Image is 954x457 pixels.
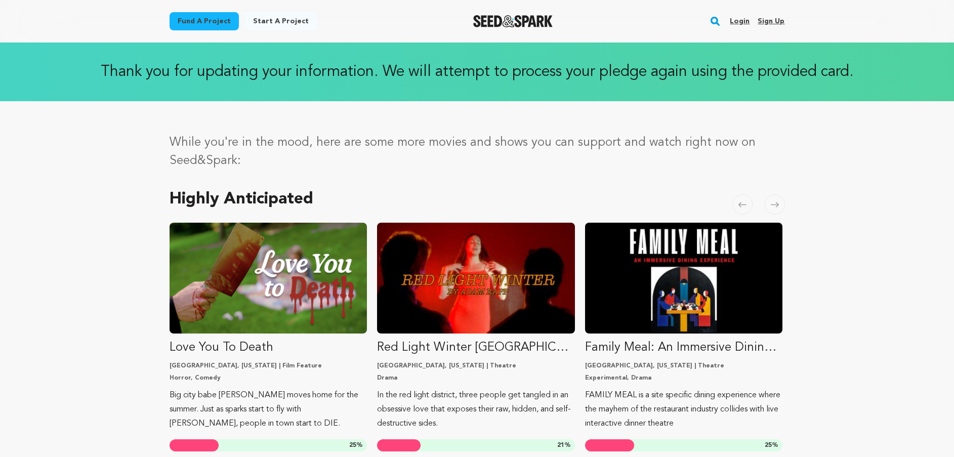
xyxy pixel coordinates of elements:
[557,442,564,448] span: 21
[557,441,571,449] span: %
[758,13,784,29] a: Sign up
[377,388,575,431] p: In the red light district, three people get tangled in an obsessive love that exposes their raw, ...
[765,442,772,448] span: 25
[585,223,783,431] a: Fund Family Meal: An Immersive Dining Experience
[170,12,239,30] a: Fund a project
[765,441,778,449] span: %
[349,442,356,448] span: 25
[170,223,367,431] a: Fund Love You To Death
[585,374,783,382] p: Experimental, Drama
[730,13,750,29] a: Login
[585,362,783,370] p: [GEOGRAPHIC_DATA], [US_STATE] | Theatre
[170,134,785,170] p: While you're in the mood, here are some more movies and shows you can support and watch right now...
[377,340,575,356] p: Red Light Winter [GEOGRAPHIC_DATA]
[170,340,367,356] p: Love You To Death
[10,63,944,81] p: Thank you for updating your information. We will attempt to process your pledge again using the p...
[585,388,783,431] p: FAMILY MEAL is a site specific dining experience where the mayhem of the restaurant industry coll...
[349,441,363,449] span: %
[377,374,575,382] p: Drama
[585,340,783,356] p: Family Meal: An Immersive Dining Experience
[377,362,575,370] p: [GEOGRAPHIC_DATA], [US_STATE] | Theatre
[377,223,575,431] a: Fund Red Light Winter Los Angeles
[170,192,313,206] h2: Highly Anticipated
[170,388,367,431] p: Big city babe [PERSON_NAME] moves home for the summer. Just as sparks start to fly with [PERSON_N...
[473,15,553,27] a: Seed&Spark Homepage
[473,15,553,27] img: Seed&Spark Logo Dark Mode
[245,12,317,30] a: Start a project
[170,362,367,370] p: [GEOGRAPHIC_DATA], [US_STATE] | Film Feature
[170,374,367,382] p: Horror, Comedy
